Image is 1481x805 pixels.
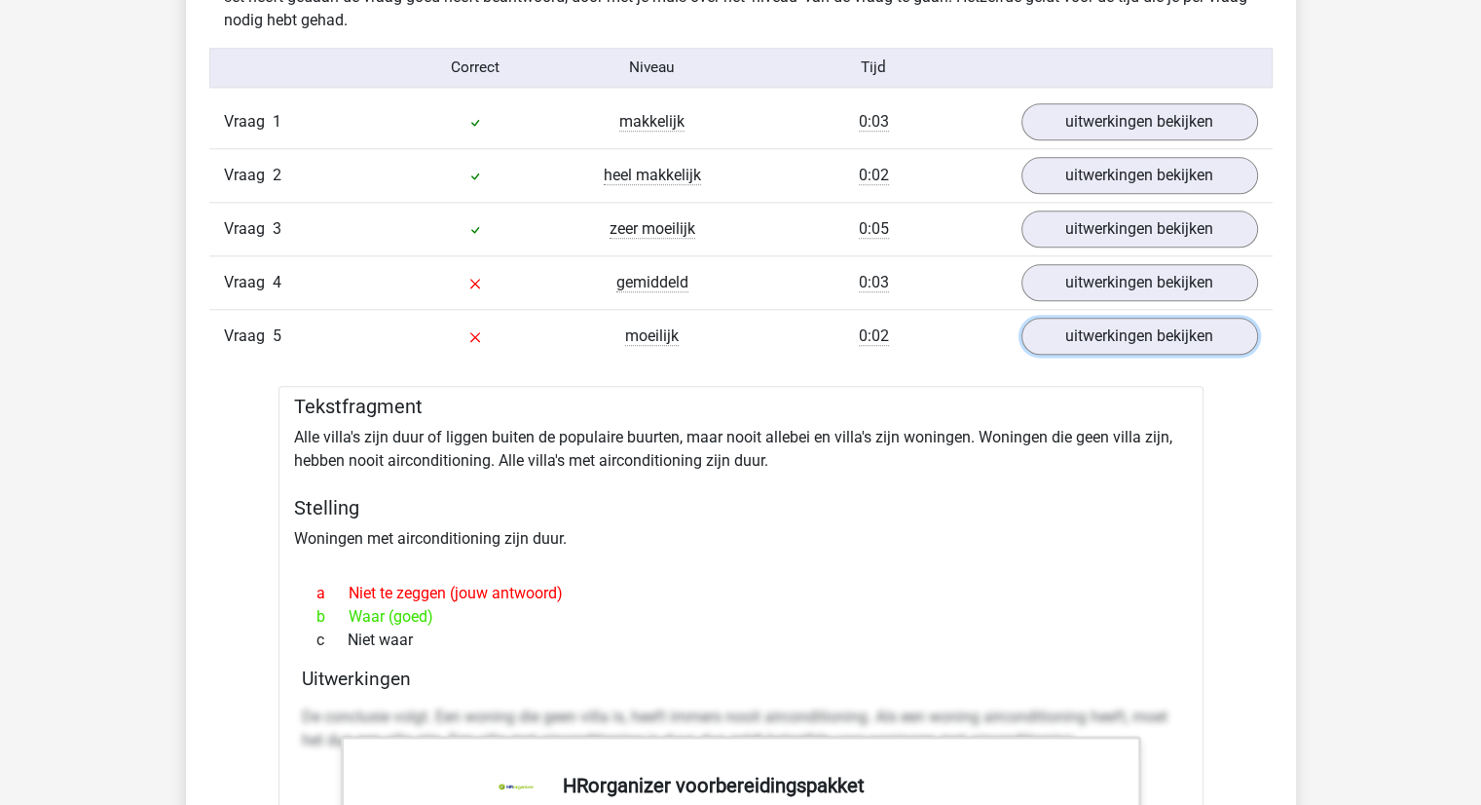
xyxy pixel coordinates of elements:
[316,629,348,652] span: c
[625,326,679,346] span: moeilijk
[859,166,889,185] span: 0:02
[610,219,695,239] span: zeer moeilijk
[224,217,273,241] span: Vraag
[616,273,688,292] span: gemiddeld
[316,582,349,605] span: a
[1021,264,1258,301] a: uitwerkingen bekijken
[294,496,1188,519] h5: Stelling
[859,112,889,132] span: 0:03
[224,110,273,134] span: Vraag
[1021,157,1258,194] a: uitwerkingen bekijken
[740,57,1006,79] div: Tijd
[302,668,1180,690] h4: Uitwerkingen
[1021,318,1258,355] a: uitwerkingen bekijken
[619,112,685,132] span: makkelijk
[273,112,281,131] span: 1
[273,219,281,238] span: 3
[564,57,741,79] div: Niveau
[224,164,273,187] span: Vraag
[302,706,1180,752] p: De conclusie volgt. Een woning die geen villa is, heeft immers nooit airconditioning. Als een won...
[224,325,273,348] span: Vraag
[859,219,889,239] span: 0:05
[302,605,1180,629] div: Waar (goed)
[273,273,281,291] span: 4
[859,326,889,346] span: 0:02
[316,605,349,629] span: b
[302,629,1180,652] div: Niet waar
[273,326,281,345] span: 5
[1021,103,1258,140] a: uitwerkingen bekijken
[302,582,1180,605] div: Niet te zeggen (jouw antwoord)
[387,57,564,79] div: Correct
[273,166,281,184] span: 2
[604,166,701,185] span: heel makkelijk
[859,273,889,292] span: 0:03
[224,271,273,294] span: Vraag
[294,395,1188,418] h5: Tekstfragment
[1021,211,1258,248] a: uitwerkingen bekijken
